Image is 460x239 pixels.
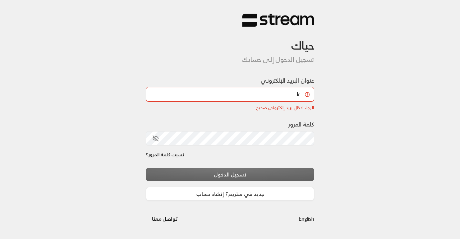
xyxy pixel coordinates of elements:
a: تواصل معنا [146,214,184,223]
a: English [299,212,314,225]
h5: تسجيل الدخول إلى حسابك [146,56,314,64]
h3: حياك [146,27,314,52]
label: كلمة المرور [288,120,314,129]
label: عنوان البريد الإلكتروني [261,76,314,85]
a: جديد في ستريم؟ إنشاء حساب [146,187,314,200]
button: toggle password visibility [149,132,162,144]
a: نسيت كلمة المرور؟ [146,151,184,158]
img: Stream Logo [242,13,314,27]
div: الرجاء ادخال بريد إلكتروني صحيح [146,104,314,111]
button: تواصل معنا [146,212,184,225]
input: اكتب بريدك الإلكتروني هنا [146,87,314,102]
